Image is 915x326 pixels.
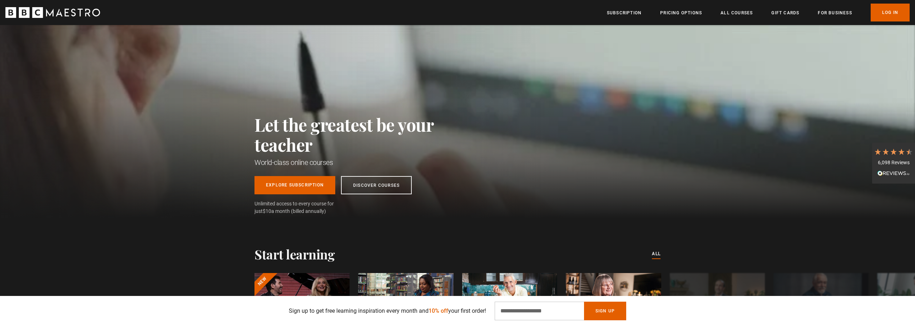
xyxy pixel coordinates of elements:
[254,200,351,215] span: Unlimited access to every course for just a month (billed annually)
[721,9,753,16] a: All Courses
[254,247,335,262] h2: Start learning
[607,4,910,21] nav: Primary
[874,170,913,178] div: Read All Reviews
[877,171,910,176] img: REVIEWS.io
[660,9,702,16] a: Pricing Options
[584,302,626,320] button: Sign Up
[254,157,465,167] h1: World-class online courses
[874,159,913,166] div: 6,098 Reviews
[818,9,852,16] a: For business
[341,176,412,194] a: Discover Courses
[254,176,335,194] a: Explore Subscription
[607,9,642,16] a: Subscription
[5,7,100,18] svg: BBC Maestro
[254,115,465,155] h2: Let the greatest be your teacher
[874,148,913,156] div: 4.7 Stars
[871,4,910,21] a: Log In
[289,307,486,315] p: Sign up to get free learning inspiration every month and your first order!
[872,142,915,184] div: 6,098 ReviewsRead All Reviews
[429,307,448,314] span: 10% off
[263,208,271,214] span: $10
[771,9,799,16] a: Gift Cards
[652,250,661,258] a: All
